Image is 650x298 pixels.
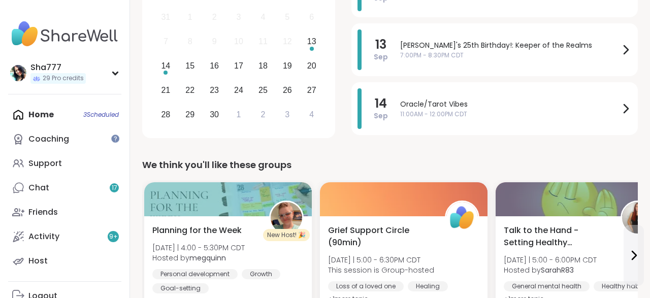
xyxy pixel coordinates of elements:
[237,108,241,121] div: 1
[164,35,168,48] div: 7
[375,38,386,52] span: 13
[188,10,192,24] div: 1
[400,51,620,60] span: 7:00PM - 8:30PM CDT
[152,224,242,237] span: Planning for the Week
[276,104,298,125] div: Choose Friday, October 3rd, 2025
[188,35,192,48] div: 8
[276,31,298,53] div: Not available Friday, September 12th, 2025
[111,135,119,143] iframe: Spotlight
[8,176,121,200] a: Chat17
[261,108,265,121] div: 2
[276,7,298,28] div: Not available Friday, September 5th, 2025
[109,233,118,241] span: 9 +
[400,99,620,110] span: Oracle/Tarot Vibes
[179,79,201,101] div: Choose Monday, September 22nd, 2025
[212,35,217,48] div: 9
[309,10,314,24] div: 6
[234,59,243,73] div: 17
[307,35,316,48] div: 13
[301,7,322,28] div: Not available Saturday, September 6th, 2025
[142,158,638,172] div: We think you'll like these groups
[400,110,620,119] span: 11:00AM - 12:00PM CDT
[276,79,298,101] div: Choose Friday, September 26th, 2025
[185,108,194,121] div: 29
[504,224,609,249] span: Talk to the Hand - Setting Healthy Boundaries
[28,158,62,169] div: Support
[242,269,280,279] div: Growth
[271,202,302,234] img: megquinn
[234,35,243,48] div: 10
[153,5,323,126] div: month 2025-09
[283,83,292,97] div: 26
[400,40,620,51] span: [PERSON_NAME]'s 25th Birthday!: Keeper of the Realms
[8,200,121,224] a: Friends
[179,55,201,77] div: Choose Monday, September 15th, 2025
[328,265,434,275] span: This session is Group-hosted
[301,79,322,101] div: Choose Saturday, September 27th, 2025
[179,7,201,28] div: Not available Monday, September 1st, 2025
[301,55,322,77] div: Choose Saturday, September 20th, 2025
[28,182,49,193] div: Chat
[8,224,121,249] a: Activity9+
[204,7,225,28] div: Not available Tuesday, September 2nd, 2025
[30,62,86,73] div: Sha777
[161,83,170,97] div: 21
[155,79,177,101] div: Choose Sunday, September 21st, 2025
[504,255,597,265] span: [DATE] | 5:00 - 6:00PM CDT
[155,7,177,28] div: Not available Sunday, August 31st, 2025
[504,265,597,275] span: Hosted by
[252,31,274,53] div: Not available Thursday, September 11th, 2025
[285,108,289,121] div: 3
[212,10,217,24] div: 2
[408,281,448,291] div: Healing
[179,104,201,125] div: Choose Monday, September 29th, 2025
[8,16,121,52] img: ShareWell Nav Logo
[161,108,170,121] div: 28
[301,31,322,53] div: Choose Saturday, September 13th, 2025
[152,283,209,293] div: Goal-setting
[161,10,170,24] div: 31
[43,74,84,83] span: 29 Pro credits
[446,202,478,234] img: ShareWell
[228,55,250,77] div: Choose Wednesday, September 17th, 2025
[161,59,170,73] div: 14
[328,224,434,249] span: Grief Support Circle (90min)
[228,104,250,125] div: Choose Wednesday, October 1st, 2025
[307,83,316,97] div: 27
[283,35,292,48] div: 12
[328,255,434,265] span: [DATE] | 5:00 - 6:30PM CDT
[309,108,314,121] div: 4
[185,83,194,97] div: 22
[155,31,177,53] div: Not available Sunday, September 7th, 2025
[152,243,245,253] span: [DATE] | 4:00 - 5:30PM CDT
[204,31,225,53] div: Not available Tuesday, September 9th, 2025
[28,207,58,218] div: Friends
[283,59,292,73] div: 19
[375,96,387,111] span: 14
[374,52,388,62] span: Sep
[189,253,226,263] b: megquinn
[155,55,177,77] div: Choose Sunday, September 14th, 2025
[210,108,219,121] div: 30
[258,59,268,73] div: 18
[301,104,322,125] div: Choose Saturday, October 4th, 2025
[210,83,219,97] div: 23
[204,55,225,77] div: Choose Tuesday, September 16th, 2025
[228,79,250,101] div: Choose Wednesday, September 24th, 2025
[204,79,225,101] div: Choose Tuesday, September 23rd, 2025
[28,231,59,242] div: Activity
[185,59,194,73] div: 15
[8,127,121,151] a: Coaching
[155,104,177,125] div: Choose Sunday, September 28th, 2025
[179,31,201,53] div: Not available Monday, September 8th, 2025
[28,134,69,145] div: Coaching
[228,7,250,28] div: Not available Wednesday, September 3rd, 2025
[112,184,117,192] span: 17
[258,83,268,97] div: 25
[258,35,268,48] div: 11
[261,10,265,24] div: 4
[307,59,316,73] div: 20
[252,7,274,28] div: Not available Thursday, September 4th, 2025
[152,269,238,279] div: Personal development
[374,111,388,121] span: Sep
